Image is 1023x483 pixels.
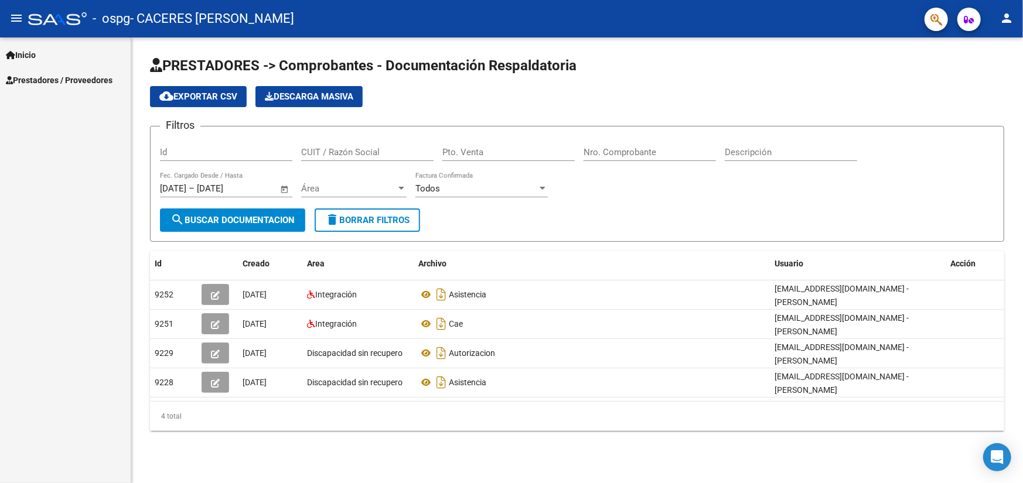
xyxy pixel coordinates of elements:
button: Exportar CSV [150,86,247,107]
datatable-header-cell: Acción [946,251,1004,276]
span: Área [301,183,396,194]
i: Descargar documento [434,344,449,362]
span: Autorizacion [449,348,495,358]
span: [DATE] [243,348,267,358]
span: Todos [415,183,440,194]
span: Integración [315,319,357,328]
span: 9229 [155,348,173,358]
span: Integración [315,290,357,299]
div: Open Intercom Messenger [983,443,1011,471]
app-download-masive: Descarga masiva de comprobantes (adjuntos) [255,86,363,107]
button: Buscar Documentacion [160,208,305,232]
span: Id [155,259,162,268]
input: Fecha inicio [160,183,186,194]
div: 4 total [150,402,1004,431]
span: PRESTADORES -> Comprobantes - Documentación Respaldatoria [150,57,577,74]
span: Asistencia [449,378,486,387]
span: [EMAIL_ADDRESS][DOMAIN_NAME] - [PERSON_NAME] [775,372,909,395]
datatable-header-cell: Archivo [414,251,770,276]
span: [DATE] [243,319,267,328]
i: Descargar documento [434,373,449,392]
i: Descargar documento [434,285,449,304]
span: Borrar Filtros [325,215,410,225]
span: 9228 [155,378,173,387]
button: Borrar Filtros [315,208,420,232]
span: Exportar CSV [159,91,237,102]
span: Asistencia [449,290,486,299]
span: - CACERES [PERSON_NAME] [130,6,294,32]
span: - ospg [93,6,130,32]
i: Descargar documento [434,314,449,333]
span: Inicio [6,49,36,61]
span: Buscar Documentacion [170,215,295,225]
input: Fecha fin [197,183,254,194]
datatable-header-cell: Area [302,251,414,276]
span: Cae [449,319,463,328]
mat-icon: search [170,213,185,227]
span: [DATE] [243,378,267,387]
span: [EMAIL_ADDRESS][DOMAIN_NAME] - [PERSON_NAME] [775,313,909,336]
button: Open calendar [278,183,292,196]
mat-icon: cloud_download [159,89,173,103]
mat-icon: delete [325,213,339,227]
span: [EMAIL_ADDRESS][DOMAIN_NAME] - [PERSON_NAME] [775,284,909,307]
mat-icon: person [1000,11,1014,25]
mat-icon: menu [9,11,23,25]
span: Area [307,259,325,268]
span: Prestadores / Proveedores [6,74,112,87]
span: Usuario [775,259,803,268]
span: Acción [950,259,976,268]
span: Descarga Masiva [265,91,353,102]
datatable-header-cell: Usuario [770,251,946,276]
span: – [189,183,195,194]
datatable-header-cell: Creado [238,251,302,276]
span: 9252 [155,290,173,299]
span: Discapacidad sin recupero [307,348,403,358]
span: Creado [243,259,270,268]
span: [EMAIL_ADDRESS][DOMAIN_NAME] - [PERSON_NAME] [775,342,909,365]
span: 9251 [155,319,173,328]
span: [DATE] [243,290,267,299]
h3: Filtros [160,117,200,133]
button: Descarga Masiva [255,86,363,107]
span: Discapacidad sin recupero [307,378,403,387]
datatable-header-cell: Id [150,251,197,276]
span: Archivo [418,259,446,268]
